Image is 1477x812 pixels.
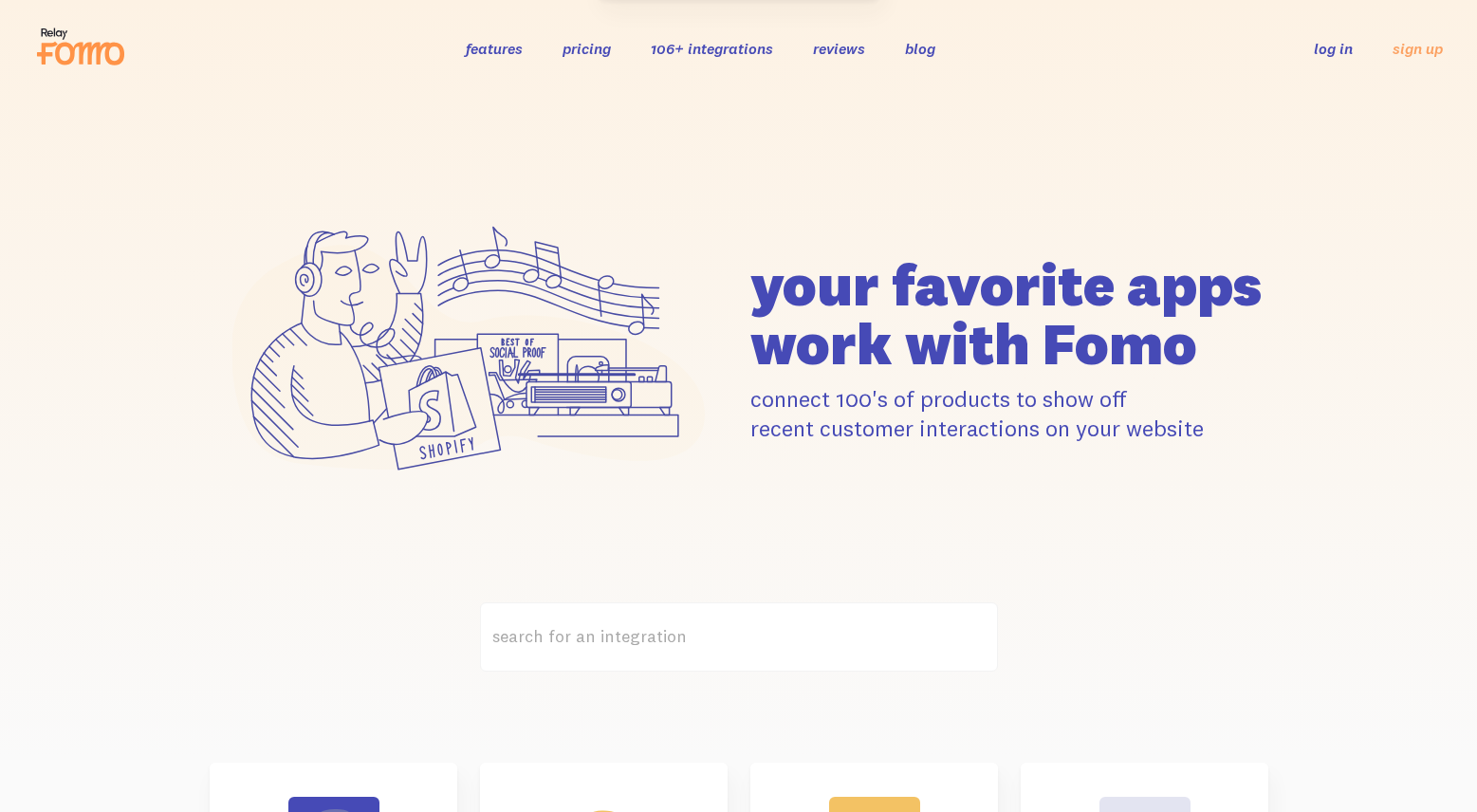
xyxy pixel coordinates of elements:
[1314,39,1353,58] a: log in
[905,39,935,58] a: blog
[1393,39,1443,59] a: sign up
[480,602,998,672] label: search for an integration
[466,39,523,58] a: features
[750,255,1268,373] h1: your favorite apps work with Fomo
[651,39,773,58] a: 106+ integrations
[563,39,611,58] a: pricing
[750,384,1268,443] p: connect 100's of products to show off recent customer interactions on your website
[813,39,865,58] a: reviews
